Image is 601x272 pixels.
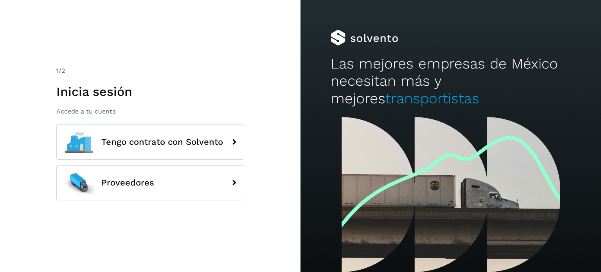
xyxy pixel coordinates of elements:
[56,165,244,200] button: Proveedores
[56,124,244,160] button: Tengo contrato con Solvento
[56,66,244,76] div: /2
[56,108,244,115] p: Accede a tu cuenta
[101,137,223,147] span: Tengo contrato con Solvento
[331,55,571,107] h2: Las mejores empresas de México necesitan más y mejores
[385,90,479,107] span: transportistas
[101,178,154,187] span: Proveedores
[56,84,244,99] h1: Inicia sesión
[56,67,59,74] span: 1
